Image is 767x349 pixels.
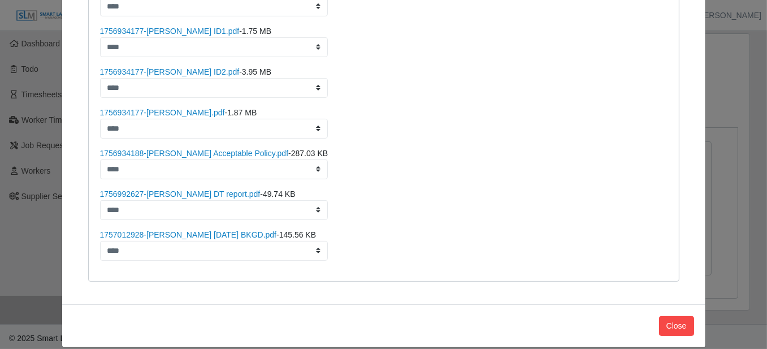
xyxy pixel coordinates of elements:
[100,189,261,199] a: 1756992627-[PERSON_NAME] DT report.pdf
[100,27,240,36] a: 1756934177-[PERSON_NAME] ID1.pdf
[100,25,668,57] li: -
[100,107,668,139] li: -
[100,67,240,76] a: 1756934177-[PERSON_NAME] ID2.pdf
[659,316,694,336] button: Close
[100,66,668,98] li: -
[100,230,277,239] a: 1757012928-[PERSON_NAME] [DATE] BKGD.pdf
[291,149,328,158] span: 287.03 KB
[100,148,668,179] li: -
[242,27,271,36] span: 1.75 MB
[227,108,257,117] span: 1.87 MB
[100,188,668,220] li: -
[100,229,668,261] li: -
[100,108,225,117] a: 1756934177-[PERSON_NAME].pdf
[100,149,289,158] a: 1756934188-[PERSON_NAME] Acceptable Policy.pdf
[279,230,316,239] span: 145.56 KB
[263,189,296,199] span: 49.74 KB
[242,67,271,76] span: 3.95 MB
